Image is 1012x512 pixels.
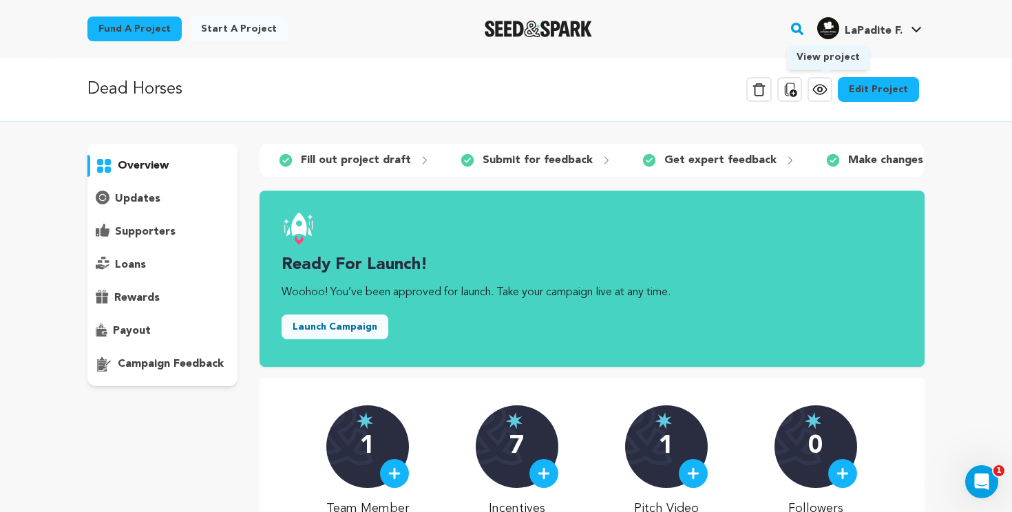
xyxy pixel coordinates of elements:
[87,221,238,243] button: supporters
[388,467,401,480] img: plus.svg
[113,323,151,339] p: payout
[485,21,593,37] img: Seed&Spark Logo Dark Mode
[301,152,411,169] p: Fill out project draft
[87,155,238,177] button: overview
[483,152,593,169] p: Submit for feedback
[114,290,160,306] p: rewards
[115,224,176,240] p: supporters
[190,17,288,41] a: Start a project
[282,314,388,339] button: Launch Campaign
[360,433,375,460] p: 1
[848,152,923,169] p: Make changes
[814,14,925,43] span: LaPadite F.'s Profile
[87,188,238,210] button: updates
[808,433,823,460] p: 0
[509,433,524,460] p: 7
[115,191,160,207] p: updates
[845,25,903,36] span: LaPadite F.
[485,21,593,37] a: Seed&Spark Homepage
[87,287,238,309] button: rewards
[87,254,238,276] button: loans
[664,152,777,169] p: Get expert feedback
[87,320,238,342] button: payout
[282,284,903,301] p: Woohoo! You’ve been approved for launch. Take your campaign live at any time.
[87,353,238,375] button: campaign feedback
[659,433,673,460] p: 1
[993,465,1004,476] span: 1
[282,213,315,246] img: launch.svg
[814,14,925,39] a: LaPadite F.'s Profile
[115,257,146,273] p: loans
[538,467,550,480] img: plus.svg
[817,17,903,39] div: LaPadite F.'s Profile
[87,17,182,41] a: Fund a project
[118,158,169,174] p: overview
[87,77,182,102] p: Dead Horses
[817,17,839,39] img: c396769c3806835d.jpg
[282,254,903,276] h3: Ready for launch!
[836,467,849,480] img: plus.svg
[687,467,699,480] img: plus.svg
[118,356,224,372] p: campaign feedback
[838,77,919,102] a: Edit Project
[965,465,998,498] iframe: Intercom live chat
